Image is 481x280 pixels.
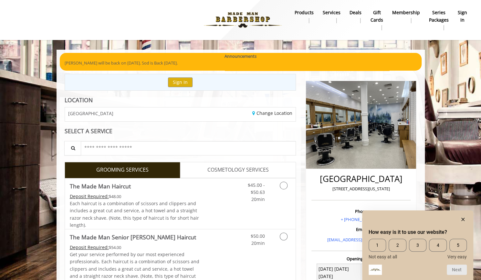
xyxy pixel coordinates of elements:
[207,166,269,174] span: COSMETOLOGY SERVICES
[250,233,265,239] span: $50.00
[251,240,265,246] span: 20min
[64,141,81,155] button: Service Search
[327,237,395,243] a: [EMAIL_ADDRESS][DOMAIN_NAME]
[429,239,446,252] span: 4
[449,239,467,252] span: 5
[96,166,149,174] span: GROOMING SERVICES
[341,216,382,222] a: + [PHONE_NUMBER].
[65,128,296,134] div: SELECT A SERVICE
[447,265,467,275] button: Next question
[70,200,199,228] span: Each haircut is a combination of scissors and clippers and includes a great cut and service, a ho...
[369,254,397,259] span: Not easy at all
[247,182,265,195] span: $45.00 - $50.63
[313,209,409,214] h3: Phone
[251,196,265,202] span: 20min
[225,53,256,60] b: Announcements
[429,9,449,24] b: Series packages
[252,110,292,116] a: Change Location
[369,239,386,252] span: 1
[392,9,420,16] b: Membership
[70,233,196,242] b: The Made Man Senior [PERSON_NAME] Haircut
[447,254,467,259] span: Very easy
[70,244,109,250] span: This service needs some Advance to be paid before we block your appointment
[369,228,467,236] h2: How easy is it to use our website? Select an option from 1 to 5, with 1 being Not easy at all and...
[369,239,467,259] div: How easy is it to use our website? Select an option from 1 to 5, with 1 being Not easy at all and...
[313,174,409,184] h2: [GEOGRAPHIC_DATA]
[70,182,131,191] b: The Made Man Haircut
[345,8,366,25] a: DealsDeals
[70,244,200,251] div: $54.00
[409,239,426,252] span: 3
[198,2,287,38] img: Made Man Barbershop logo
[388,8,424,25] a: MembershipMembership
[65,96,93,104] b: LOCATION
[371,9,383,24] b: gift cards
[458,9,467,24] b: sign in
[70,193,200,200] div: $48.00
[313,227,409,232] h3: Email
[366,8,388,32] a: Gift cardsgift cards
[295,9,314,16] b: products
[168,77,193,87] button: Sign In
[318,8,345,25] a: ServicesServices
[459,215,467,223] button: Hide survey
[313,185,409,192] p: [STREET_ADDRESS][US_STATE]
[389,239,406,252] span: 2
[311,256,411,261] h3: Opening Hours
[290,8,318,25] a: Productsproducts
[424,8,453,32] a: Series packagesSeries packages
[70,193,109,199] span: This service needs some Advance to be paid before we block your appointment
[453,8,472,25] a: sign insign in
[350,9,361,16] b: Deals
[323,9,340,16] b: Services
[68,111,113,116] span: [GEOGRAPHIC_DATA]
[65,60,417,66] p: [PERSON_NAME] will be back on [DATE]. Sod is Back [DATE].
[369,215,467,275] div: How easy is it to use our website? Select an option from 1 to 5, with 1 being Not easy at all and...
